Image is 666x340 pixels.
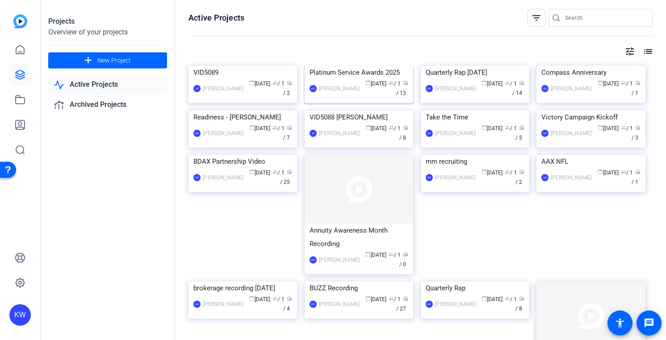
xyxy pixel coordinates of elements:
[541,66,640,79] div: Compass Anniversary
[551,173,591,182] div: [PERSON_NAME]
[319,129,360,138] div: [PERSON_NAME]
[635,169,641,174] span: radio
[365,252,386,258] span: [DATE]
[203,173,243,182] div: [PERSON_NAME]
[435,300,476,309] div: [PERSON_NAME]
[310,66,408,79] div: Platinum Service Awards 2025
[519,80,524,85] span: radio
[272,296,278,301] span: group
[48,76,167,94] a: Active Projects
[365,80,371,85] span: calendar_today
[505,125,510,130] span: group
[283,296,292,312] span: / 4
[598,81,619,87] span: [DATE]
[193,174,201,181] div: KW
[598,125,619,132] span: [DATE]
[615,318,625,328] mat-icon: accessibility
[482,80,487,85] span: calendar_today
[272,296,285,302] span: / 1
[310,256,317,263] div: EM
[515,125,524,141] span: / 5
[482,170,503,176] span: [DATE]
[13,14,27,28] img: blue-gradient.svg
[310,301,317,308] div: KW
[621,125,626,130] span: group
[389,296,394,301] span: group
[635,80,641,85] span: radio
[249,296,270,302] span: [DATE]
[249,125,270,132] span: [DATE]
[644,318,654,328] mat-icon: message
[310,110,408,124] div: VID5088 [PERSON_NAME]
[193,130,201,137] div: KM
[283,125,292,141] span: / 7
[48,96,167,114] a: Archived Projects
[519,296,524,301] span: radio
[621,81,633,87] span: / 1
[272,80,278,85] span: group
[203,300,243,309] div: [PERSON_NAME]
[249,296,255,301] span: calendar_today
[193,301,201,308] div: EM
[515,170,524,185] span: / 2
[365,125,371,130] span: calendar_today
[48,27,167,38] div: Overview of your projects
[482,169,487,174] span: calendar_today
[48,16,167,27] div: Projects
[272,81,285,87] span: / 1
[48,52,167,68] button: New Project
[505,125,517,132] span: / 1
[505,80,510,85] span: group
[193,66,292,79] div: VID5089
[598,80,603,85] span: calendar_today
[249,169,255,174] span: calendar_today
[624,46,635,57] mat-icon: tune
[541,174,549,181] div: EM
[403,251,408,257] span: radio
[403,80,408,85] span: radio
[632,81,641,96] span: / 1
[505,296,510,301] span: group
[426,155,524,168] div: mm recruiting
[635,125,641,130] span: radio
[482,296,487,301] span: calendar_today
[565,13,645,23] input: Search
[310,130,317,137] div: JD
[287,80,292,85] span: radio
[435,84,476,93] div: [PERSON_NAME]
[482,296,503,302] span: [DATE]
[621,170,633,176] span: / 1
[97,56,131,65] span: New Project
[399,125,408,141] span: / 8
[193,110,292,124] div: Readiness - [PERSON_NAME]
[389,296,401,302] span: / 1
[426,281,524,295] div: Quarterly Rap
[83,55,94,66] mat-icon: add
[272,170,285,176] span: / 1
[249,80,255,85] span: calendar_today
[426,130,433,137] div: EM
[541,155,640,168] div: AAX NFL
[435,173,476,182] div: [PERSON_NAME]
[389,125,394,130] span: group
[435,129,476,138] div: [PERSON_NAME]
[541,110,640,124] div: Victory Campaign Kickoff
[551,129,591,138] div: [PERSON_NAME]
[598,125,603,130] span: calendar_today
[505,170,517,176] span: / 1
[249,125,255,130] span: calendar_today
[482,125,487,130] span: calendar_today
[9,304,31,326] div: KW
[515,296,524,312] span: / 8
[310,85,317,92] div: KW
[621,169,626,174] span: group
[203,84,243,93] div: [PERSON_NAME]
[193,155,292,168] div: BDAX Partnership Video
[188,13,244,23] h1: Active Projects
[365,296,386,302] span: [DATE]
[482,81,503,87] span: [DATE]
[426,174,433,181] div: EM
[389,251,394,257] span: group
[482,125,503,132] span: [DATE]
[541,130,549,137] div: EM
